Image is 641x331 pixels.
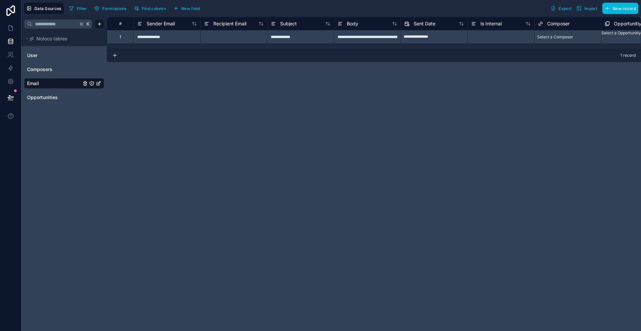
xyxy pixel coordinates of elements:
span: Sent Date [414,20,435,27]
span: K [86,22,90,26]
span: Export [559,6,572,11]
button: Find column [132,3,168,13]
span: Email [27,80,39,87]
span: Opportunities [27,94,58,101]
button: Permissions [92,3,129,13]
button: Noloco tables [24,34,100,43]
span: Noloco tables [36,35,67,42]
a: Composers [27,66,81,73]
span: Is Internal [480,20,502,27]
span: Data Sources [34,6,61,11]
a: User [27,52,81,59]
div: Opportunities [24,92,104,103]
span: New record [613,6,636,11]
a: Email [27,80,81,87]
span: Import [584,6,597,11]
span: Body [347,20,358,27]
div: Select a Composer [537,34,573,40]
span: Composer [547,20,570,27]
div: 1 [120,34,121,40]
span: Filter [77,6,87,11]
div: Select a Opportunitiy [601,30,641,36]
a: New record [600,3,638,14]
span: 1 record [620,53,636,58]
span: Find column [142,6,166,11]
a: Permissions [92,3,131,13]
div: User [24,50,104,61]
span: Subject [280,20,297,27]
span: Recipient Email [213,20,246,27]
button: New field [171,3,203,13]
div: Composers [24,64,104,75]
button: Import [574,3,600,14]
button: New record [602,3,638,14]
button: Data Sources [24,3,64,14]
button: Filter [66,3,89,13]
span: Permissions [102,6,126,11]
div: Email [24,78,104,89]
span: User [27,52,37,59]
span: Sender Email [147,20,175,27]
button: Export [548,3,574,14]
a: Opportunities [27,94,81,101]
div: # [112,21,129,26]
span: New field [181,6,200,11]
span: Composers [27,66,52,73]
